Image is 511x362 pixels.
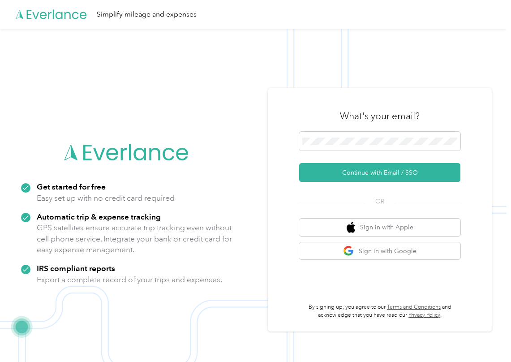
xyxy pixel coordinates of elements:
img: google logo [343,246,354,257]
p: Easy set up with no credit card required [37,193,175,204]
p: By signing up, you agree to our and acknowledge that you have read our . [299,303,460,319]
h3: What's your email? [340,110,420,122]
button: apple logoSign in with Apple [299,219,460,236]
strong: Get started for free [37,182,106,191]
strong: IRS compliant reports [37,263,115,273]
p: GPS satellites ensure accurate trip tracking even without cell phone service. Integrate your bank... [37,222,232,255]
a: Terms and Conditions [387,304,441,310]
div: Simplify mileage and expenses [97,9,197,20]
button: Continue with Email / SSO [299,163,460,182]
span: OR [364,197,395,206]
button: google logoSign in with Google [299,242,460,260]
p: Export a complete record of your trips and expenses. [37,274,222,285]
img: apple logo [347,222,356,233]
iframe: Everlance-gr Chat Button Frame [461,312,511,362]
a: Privacy Policy [408,312,440,319]
strong: Automatic trip & expense tracking [37,212,161,221]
